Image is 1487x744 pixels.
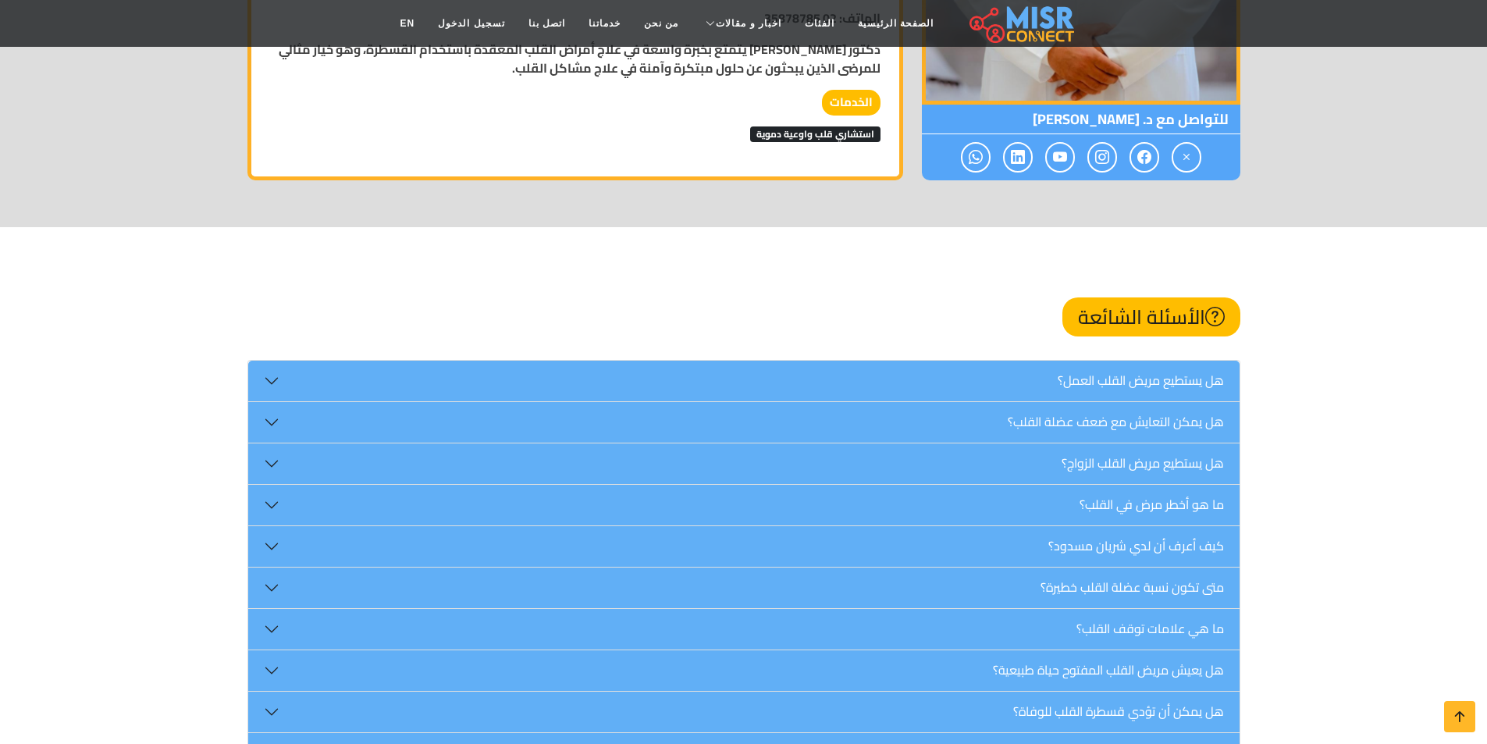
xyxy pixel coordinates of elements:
span: للتواصل مع د. [PERSON_NAME] [922,105,1240,134]
a: تسجيل الدخول [426,9,516,38]
a: خدماتنا [577,9,632,38]
a: اخبار و مقالات [690,9,793,38]
a: من نحن [632,9,690,38]
button: هل يستطيع مريض القلب الزواج؟ [248,443,1240,484]
button: متى تكون نسبة عضلة القلب خطيرة؟ [248,568,1240,608]
button: هل يعيش مريض القلب المفتوح حياة طبيعية؟ [248,650,1240,691]
button: هل يمكن التعايش مع ضعف عضلة القلب؟ [248,402,1240,443]
a: الصفحة الرئيسية [846,9,945,38]
a: EN [389,9,427,38]
strong: الخدمات [822,90,880,116]
button: هل يستطيع مريض القلب العمل؟ [248,361,1240,401]
strong: دكتور [PERSON_NAME] يتمتع بخبرة واسعة في علاج أمراض القلب المعقدة باستخدام القسطرة، وهو خيار مثال... [279,37,880,80]
a: اتصل بنا [517,9,577,38]
button: ما هي علامات توقف القلب؟ [248,609,1240,650]
button: هل يمكن أن تؤدي قسطرة القلب للوفاة؟ [248,692,1240,732]
span: اخبار و مقالات [716,16,781,30]
h2: الأسئلة الشائعة [1062,297,1240,336]
button: ما هو أخطر مرض في القلب؟ [248,485,1240,525]
button: كيف أعرف أن لدي شريان مسدود؟ [248,526,1240,567]
a: الفئات [793,9,846,38]
a: استشاري قلب واوعية دموية [750,121,880,144]
span: استشاري قلب واوعية دموية [750,126,880,142]
img: main.misr_connect [969,4,1074,43]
